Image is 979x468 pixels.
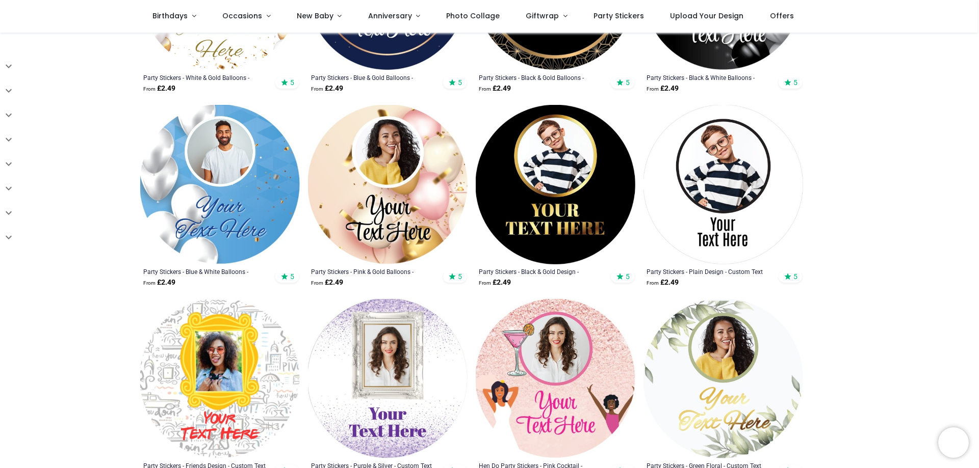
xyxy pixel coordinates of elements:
span: From [143,86,156,92]
img: Personalised Hen Do Party Stickers - Pink Cocktail - Custom Text - 1 Photo Upload [476,299,635,458]
strong: £ 2.49 [143,84,175,94]
span: 5 [458,78,462,87]
span: Photo Collage [446,11,500,21]
span: New Baby [297,11,333,21]
a: Party Stickers - Black & White Balloons - Custom Text [647,73,769,81]
span: Upload Your Design [670,11,743,21]
iframe: Brevo live chat [938,427,969,458]
span: From [479,86,491,92]
span: From [311,280,323,286]
a: Party Stickers - Blue & White Balloons - Custom Text [143,267,266,276]
span: From [647,86,659,92]
span: Offers [770,11,794,21]
span: Birthdays [152,11,188,21]
span: 5 [290,78,294,87]
img: Personalised Party Stickers - Black & Gold Design - Custom Text - 1 Photo [476,105,635,264]
a: Party Stickers - Pink & Gold Balloons - Custom Text [311,267,434,276]
span: From [143,280,156,286]
span: 5 [793,272,797,281]
a: Party Stickers - Black & Gold Design - Custom Text [479,267,602,276]
img: Personalised Party Stickers - Green Floral - Custom Text - 1 Photo [643,299,803,458]
strong: £ 2.49 [647,84,679,94]
strong: £ 2.49 [647,278,679,288]
strong: £ 2.49 [143,278,175,288]
span: Occasions [222,11,262,21]
img: Personalised Party Stickers - Plain Design - Custom Text - 1 Photo [643,105,803,264]
span: 5 [290,272,294,281]
span: 5 [458,272,462,281]
span: From [647,280,659,286]
strong: £ 2.49 [311,84,343,94]
strong: £ 2.49 [479,278,511,288]
span: 5 [626,78,630,87]
span: Giftwrap [526,11,559,21]
img: Personalised Party Stickers - Blue & White Balloons - Custom Text - 1 Photo [140,105,300,264]
a: Party Stickers - Black & Gold Balloons - Custom Text [479,73,602,81]
span: Anniversary [368,11,412,21]
span: From [311,86,323,92]
img: Personalised Party Stickers - Pink & Gold Balloons - Custom Text - 1 Photo [308,105,468,264]
img: Personalised Party Stickers - Purple & Silver - Custom Text - 1 Photo Upload [308,299,468,458]
span: 5 [626,272,630,281]
strong: £ 2.49 [479,84,511,94]
a: Party Stickers - Plain Design - Custom Text [647,267,769,276]
span: Party Stickers [594,11,644,21]
a: Party Stickers - White & Gold Balloons - Custom Text [143,73,266,81]
strong: £ 2.49 [311,278,343,288]
img: Personalised Party Stickers - Friends Design - Custom Text - 1 Photo [140,299,300,458]
span: From [479,280,491,286]
a: Party Stickers - Blue & Gold Balloons - Custom Text [311,73,434,81]
span: 5 [793,78,797,87]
